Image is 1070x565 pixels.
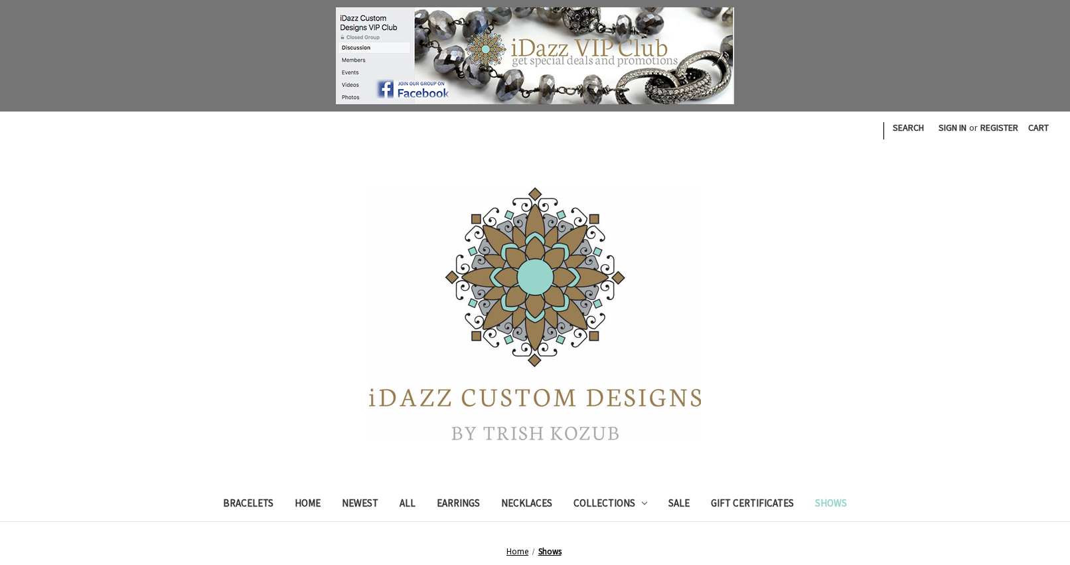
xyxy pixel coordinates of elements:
[973,112,1026,144] a: Register
[506,546,528,557] a: Home
[137,7,933,104] a: Join the group!
[212,489,284,521] a: Bracelets
[1021,112,1056,144] a: Cart
[538,546,562,557] a: Shows
[700,489,804,521] a: Gift Certificates
[389,489,426,521] a: All
[804,489,858,521] a: Shows
[563,489,658,521] a: Collections
[881,117,885,142] li: |
[885,112,931,144] a: Search
[426,489,491,521] a: Earrings
[968,121,979,135] span: or
[284,489,331,521] a: Home
[369,187,701,440] img: iDazz Custom Designs
[331,489,389,521] a: Newest
[491,489,563,521] a: Necklaces
[658,489,700,521] a: Sale
[1028,121,1049,133] span: Cart
[931,112,974,144] a: Sign in
[165,545,905,558] nav: Breadcrumb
